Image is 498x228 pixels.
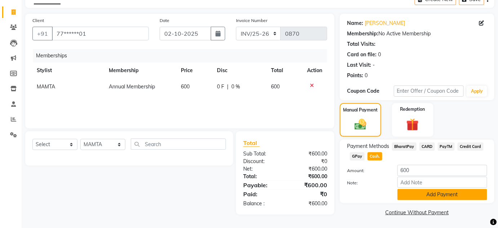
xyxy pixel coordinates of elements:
div: ₹600.00 [285,181,333,189]
div: Total Visits: [347,40,375,48]
button: Add Payment [397,189,487,200]
span: 600 [271,83,280,90]
span: PayTM [438,142,455,151]
div: Total: [238,173,285,180]
th: Action [303,62,327,79]
div: ₹600.00 [285,150,333,158]
span: BharatPay [392,142,417,151]
span: | [227,83,228,91]
label: Amount: [342,167,392,174]
div: Net: [238,165,285,173]
div: Last Visit: [347,61,371,69]
div: - [373,61,375,69]
span: Credit Card [458,142,484,151]
th: Disc [213,62,267,79]
span: GPay [350,152,365,161]
div: Discount: [238,158,285,165]
span: Total [243,139,260,147]
label: Invoice Number [236,17,267,24]
label: Note: [342,180,392,186]
label: Date [160,17,169,24]
input: Amount [397,165,487,176]
label: Redemption [400,106,425,113]
img: _gift.svg [403,117,423,132]
img: _cash.svg [351,118,370,131]
div: Membership: [347,30,378,38]
th: Total [267,62,303,79]
label: Client [32,17,44,24]
span: 600 [181,83,190,90]
div: Points: [347,72,363,79]
div: ₹600.00 [285,165,333,173]
button: +91 [32,27,53,40]
div: Sub Total: [238,150,285,158]
div: Name: [347,19,363,27]
input: Search by Name/Mobile/Email/Code [52,27,149,40]
div: Memberships [33,49,333,62]
div: 0 [378,51,381,58]
th: Price [177,62,213,79]
input: Enter Offer / Coupon Code [394,85,464,97]
div: No Active Membership [347,30,487,38]
div: Payable: [238,181,285,189]
div: Balance : [238,200,285,207]
span: Cash. [368,152,382,161]
span: Annual Membership [109,83,155,90]
input: Search [131,139,226,150]
span: CARD [419,142,435,151]
span: Payment Methods [347,142,389,150]
div: ₹600.00 [285,173,333,180]
a: [PERSON_NAME] [365,19,405,27]
a: Continue Without Payment [341,209,493,216]
div: ₹0 [285,190,333,198]
div: Paid: [238,190,285,198]
input: Add Note [397,177,487,188]
span: 0 F [217,83,224,91]
div: ₹600.00 [285,200,333,207]
button: Apply [467,86,487,97]
div: 0 [365,72,368,79]
th: Stylist [32,62,105,79]
div: ₹0 [285,158,333,165]
th: Membership [105,62,177,79]
label: Manual Payment [343,107,378,113]
span: MAMTA [37,83,55,90]
div: Coupon Code [347,87,394,95]
div: Card on file: [347,51,377,58]
span: 0 % [231,83,240,91]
